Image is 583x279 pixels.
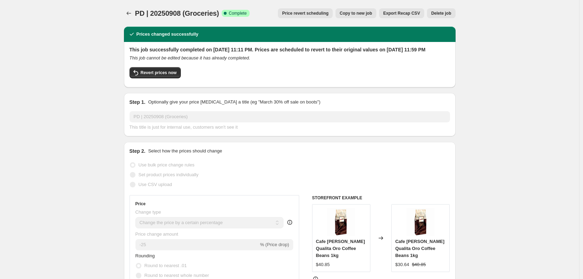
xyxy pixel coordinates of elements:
span: This title is just for internal use, customers won't see it [130,124,238,130]
input: 30% off holiday sale [130,111,450,122]
span: Rounding [135,253,155,258]
button: Export Recap CSV [379,8,424,18]
h6: STOREFRONT EXAMPLE [312,195,450,201]
h2: Step 1. [130,99,146,106]
p: Optionally give your price [MEDICAL_DATA] a title (eg "March 30% off sale on boots") [148,99,320,106]
span: Price revert scheduling [282,10,329,16]
span: Use CSV upload [139,182,172,187]
span: PD | 20250908 (Groceries) [135,9,219,17]
button: Price change jobs [124,8,134,18]
span: Revert prices now [141,70,177,76]
span: % (Price drop) [260,242,289,247]
span: Copy to new job [340,10,372,16]
span: Round to nearest .01 [145,263,187,268]
strike: $40.85 [412,261,426,268]
p: Select how the prices should change [148,148,222,155]
span: Complete [229,10,246,16]
i: This job cannot be edited because it has already completed. [130,55,250,60]
h2: Step 2. [130,148,146,155]
img: Qualita-Oro-768x768_80x.jpg [327,208,355,236]
div: $40.85 [316,261,330,268]
span: Price change amount [135,231,178,237]
span: Cafe [PERSON_NAME] Qualita Oro Coffee Beans 1kg [395,239,444,258]
span: Delete job [431,10,451,16]
span: Set product prices individually [139,172,199,177]
button: Price revert scheduling [278,8,333,18]
button: Copy to new job [335,8,376,18]
span: Use bulk price change rules [139,162,194,167]
span: Export Recap CSV [383,10,420,16]
img: Qualita-Oro-768x768_80x.jpg [407,208,435,236]
span: Change type [135,209,161,215]
div: $30.64 [395,261,409,268]
div: help [286,219,293,226]
h2: This job successfully completed on [DATE] 11:11 PM. Prices are scheduled to revert to their origi... [130,46,450,53]
input: -15 [135,239,259,250]
h2: Prices changed successfully [136,31,199,38]
h3: Price [135,201,146,207]
button: Revert prices now [130,67,181,78]
span: Round to nearest whole number [145,273,209,278]
button: Delete job [427,8,455,18]
span: Cafe [PERSON_NAME] Qualita Oro Coffee Beans 1kg [316,239,365,258]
